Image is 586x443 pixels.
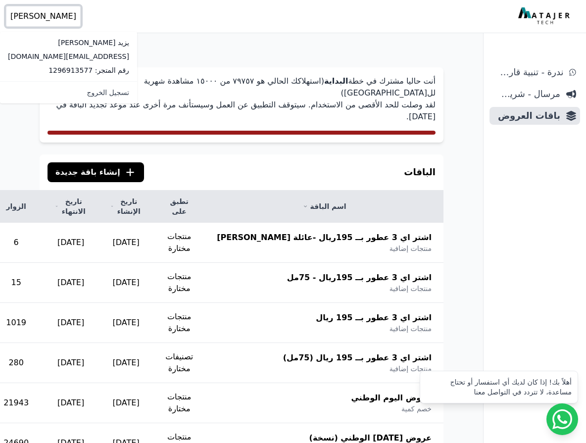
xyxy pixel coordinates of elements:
span: منتجات إضافية [390,324,432,334]
strong: البداية [324,76,348,86]
span: اشتر اي 3 عطور بــ 195 ريال [316,312,432,324]
span: منتجات إضافية [390,364,432,374]
img: MatajerTech Logo [518,7,572,25]
span: اشتر اي 3 عطور بــ 195 ريال (75مل) [283,352,432,364]
span: منتجات إضافية [390,284,432,294]
td: [DATE] [98,263,153,303]
div: أهلاً بك! إذا كان لديك أي استفسار أو تحتاج مساعدة، لا تتردد في التواصل معنا [426,377,572,397]
td: منتجات مختارة [153,223,205,263]
span: ندرة - تنبية قارب علي النفاذ [493,65,563,79]
a: تاريخ الانتهاء [55,197,87,216]
td: [DATE] [43,263,98,303]
td: منتجات مختارة [153,263,205,303]
td: [DATE] [43,343,98,383]
td: [DATE] [98,303,153,343]
td: [DATE] [98,383,153,423]
p: [EMAIL_ADDRESS][DOMAIN_NAME] [8,51,129,61]
span: مرسال - شريط دعاية [493,87,560,101]
td: [DATE] [98,343,153,383]
p: أنت حاليا مشترك في خطة (استهلاكك الحالي هو ٧٩٧٥٧ من ١٥۰۰۰ مشاهدة شهرية لل[GEOGRAPHIC_DATA]) لقد و... [48,75,436,123]
td: [DATE] [43,383,98,423]
span: اشتر اي 3 عطور بــ 195ريال - 75مل [287,272,432,284]
p: رقم المتجر: 1296913577 [8,65,129,75]
button: [PERSON_NAME] [6,6,81,27]
td: تصنيفات مختارة [153,343,205,383]
span: عروض اليوم الوطني [351,392,432,404]
button: إنشاء باقة جديدة [48,162,144,182]
td: منتجات مختارة [153,303,205,343]
th: تطبق على [153,191,205,223]
td: [DATE] [43,223,98,263]
span: اشتر اي 3 عطور بــ 195ريال -عائلة [PERSON_NAME] [217,232,432,244]
a: تاريخ الإنشاء [110,197,142,216]
a: اسم الباقة [217,201,432,211]
span: إنشاء باقة جديدة [55,166,120,178]
td: منتجات مختارة [153,383,205,423]
td: [DATE] [98,223,153,263]
span: [PERSON_NAME] [10,10,76,22]
span: منتجات إضافية [390,244,432,253]
td: [DATE] [43,303,98,343]
h3: الباقات [404,165,436,179]
span: باقات العروض [493,109,560,123]
span: خصم كمية [401,404,432,414]
p: يزيد [PERSON_NAME] [8,38,129,48]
